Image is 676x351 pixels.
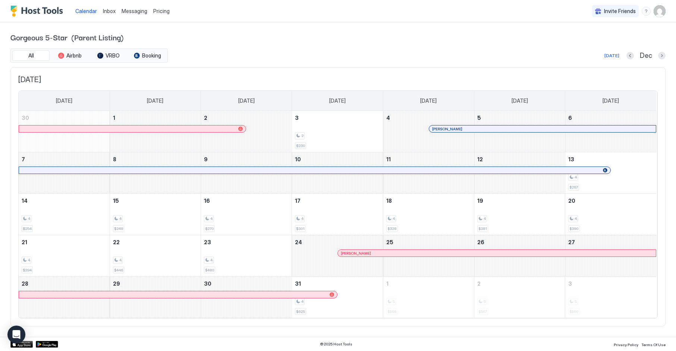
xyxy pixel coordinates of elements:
td: December 2, 2025 [201,111,292,152]
a: Sunday [48,91,80,111]
a: Privacy Policy [614,340,638,348]
span: 7 [22,156,25,162]
a: December 4, 2025 [383,111,474,125]
span: $446 [114,268,123,273]
span: [PERSON_NAME] [432,127,462,131]
a: Messaging [122,7,147,15]
div: Google Play Store [36,341,58,348]
div: User profile [654,5,666,17]
span: Terms Of Use [641,342,666,347]
span: $328 [387,226,396,231]
span: Booking [142,52,161,59]
button: Next month [658,52,666,59]
td: December 20, 2025 [565,194,656,235]
a: December 5, 2025 [474,111,565,125]
td: December 15, 2025 [110,194,201,235]
span: $625 [296,309,305,314]
a: December 26, 2025 [474,235,565,249]
a: App Store [10,341,33,348]
div: Host Tools Logo [10,6,66,17]
div: tab-group [10,49,168,63]
td: December 8, 2025 [110,152,201,194]
button: All [12,50,50,61]
span: [DATE] [603,97,619,104]
span: Pricing [153,8,170,15]
button: Booking [129,50,166,61]
span: Messaging [122,8,147,14]
span: 8 [113,156,116,162]
span: 4 [119,216,122,221]
span: © 2025 Host Tools [320,342,352,347]
a: Inbox [103,7,116,15]
span: $480 [205,268,214,273]
span: 4 [210,216,213,221]
td: December 28, 2025 [19,277,110,318]
td: December 1, 2025 [110,111,201,152]
span: 16 [204,198,210,204]
span: 4 [575,175,577,180]
span: 4 [210,258,213,263]
div: menu [642,7,651,16]
td: November 30, 2025 [19,111,110,152]
td: December 23, 2025 [201,235,292,277]
span: VRBO [106,52,120,59]
td: December 31, 2025 [292,277,383,318]
button: VRBO [90,50,127,61]
td: December 3, 2025 [292,111,383,152]
span: 18 [386,198,392,204]
span: $249 [114,226,123,231]
span: 4 [301,299,304,304]
span: 4 [301,216,304,221]
span: 19 [477,198,483,204]
span: 2 [477,280,481,287]
span: 30 [204,280,211,287]
span: 17 [295,198,301,204]
span: 4 [28,258,30,263]
a: Terms Of Use [641,340,666,348]
span: [DATE] [420,97,437,104]
span: 27 [568,239,575,245]
a: Monday [139,91,171,111]
td: December 4, 2025 [383,111,474,152]
span: [DATE] [18,75,658,84]
span: 1 [386,280,389,287]
td: December 13, 2025 [565,152,656,194]
td: January 1, 2026 [383,277,474,318]
a: December 3, 2025 [292,111,383,125]
td: December 9, 2025 [201,152,292,194]
a: December 12, 2025 [474,152,565,166]
span: 3 [568,280,572,287]
span: 9 [204,156,208,162]
span: [PERSON_NAME] [341,251,371,256]
span: 4 [28,216,30,221]
a: December 16, 2025 [201,194,292,208]
span: $390 [569,226,578,231]
span: 10 [295,156,301,162]
span: 4 [119,258,122,263]
a: December 9, 2025 [201,152,292,166]
td: December 25, 2025 [383,235,474,277]
span: Airbnb [66,52,82,59]
td: December 27, 2025 [565,235,656,277]
td: December 11, 2025 [383,152,474,194]
a: December 29, 2025 [110,277,201,291]
a: Wednesday [322,91,353,111]
span: [DATE] [147,97,163,104]
a: December 7, 2025 [19,152,110,166]
span: 15 [113,198,119,204]
span: $270 [205,226,214,231]
a: December 6, 2025 [565,111,656,125]
a: December 28, 2025 [19,277,110,291]
button: Airbnb [51,50,88,61]
span: Inbox [103,8,116,14]
span: 26 [477,239,484,245]
span: 6 [568,115,572,121]
td: December 17, 2025 [292,194,383,235]
span: Dec [640,52,652,60]
a: December 11, 2025 [383,152,474,166]
td: December 12, 2025 [474,152,565,194]
a: December 2, 2025 [201,111,292,125]
td: December 24, 2025 [292,235,383,277]
span: 3 [295,115,299,121]
span: 13 [568,156,574,162]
